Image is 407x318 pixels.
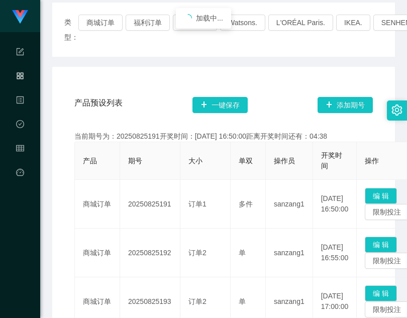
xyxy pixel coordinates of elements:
span: 订单2 [188,249,207,257]
span: 操作 [365,157,379,165]
span: 单 [239,297,246,305]
span: 单双 [239,157,253,165]
span: 系统配置 [16,48,24,138]
span: 数据中心 [16,121,24,210]
span: 开奖时间 [321,151,342,170]
td: sanzang1 [266,180,313,229]
span: 单 [239,249,246,257]
i: 图标: table [16,140,24,160]
td: [DATE] 16:50:00 [313,180,357,229]
span: 期号 [128,157,142,165]
button: 编 辑 [365,188,397,204]
button: 图标: plus一键保存 [192,97,248,113]
span: 内容中心 [16,96,24,186]
td: [DATE] 16:55:00 [313,229,357,277]
button: 兑现订单 [173,15,217,31]
i: icon: loading [184,14,192,22]
i: 图标: setting [391,104,402,116]
button: 编 辑 [365,285,397,301]
span: 订单2 [188,297,207,305]
span: 产品管理 [16,72,24,162]
span: 产品预设列表 [74,97,123,113]
img: logo.9652507e.png [12,10,28,24]
span: 操作员 [274,157,295,165]
button: 福利订单 [126,15,170,31]
span: 加载中... [196,14,223,22]
span: 多件 [239,200,253,208]
i: 图标: form [16,43,24,63]
button: Watsons. [220,15,265,31]
button: 商城订单 [78,15,123,31]
i: 图标: profile [16,91,24,112]
a: 图标: dashboard平台首页 [16,163,24,264]
td: 20250825191 [120,180,180,229]
span: 会员管理 [16,145,24,234]
button: 编 辑 [365,237,397,253]
td: 20250825192 [120,229,180,277]
i: 图标: appstore-o [16,67,24,87]
span: 大小 [188,157,202,165]
span: 产品 [83,157,97,165]
td: 商城订单 [75,229,120,277]
button: 图标: plus添加期号 [318,97,373,113]
td: sanzang1 [266,229,313,277]
span: 订单1 [188,200,207,208]
i: 图标: check-circle-o [16,116,24,136]
button: IKEA. [336,15,370,31]
div: 当前期号为：20250825191开奖时间：[DATE] 16:50:00距离开奖时间还有：04:38 [74,131,373,142]
span: 类型： [64,15,78,45]
button: L'ORÉAL Paris. [268,15,333,31]
td: 商城订单 [75,180,120,229]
